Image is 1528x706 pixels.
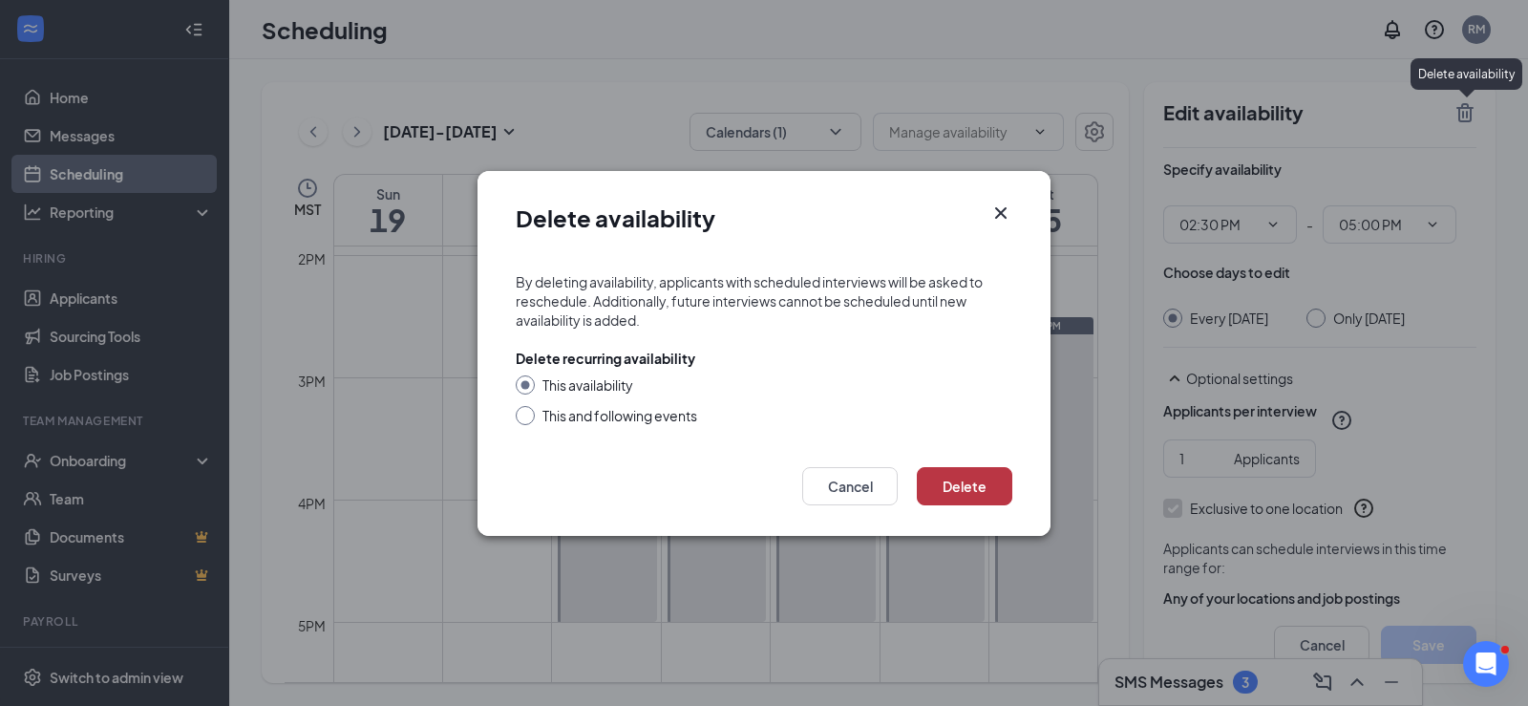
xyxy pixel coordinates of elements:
[989,202,1012,225] svg: Cross
[1411,58,1522,90] div: Delete availability
[516,202,715,234] h1: Delete availability
[542,406,697,425] div: This and following events
[802,467,898,505] button: Cancel
[1463,641,1509,687] iframe: Intercom live chat
[989,202,1012,225] button: Close
[917,467,1012,505] button: Delete
[516,349,695,368] div: Delete recurring availability
[542,375,633,395] div: This availability
[516,272,1012,330] div: By deleting availability, applicants with scheduled interviews will be asked to reschedule. Addit...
